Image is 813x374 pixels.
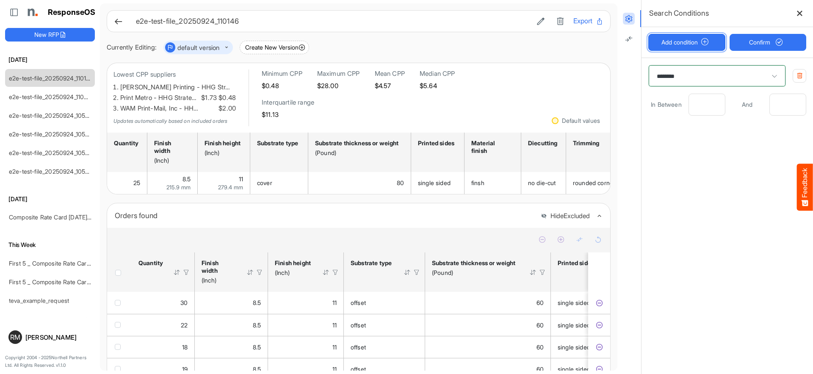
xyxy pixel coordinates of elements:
button: Export [573,16,603,27]
span: offset [351,344,366,351]
span: 60 [536,344,544,351]
button: Delete [554,16,567,27]
h5: $11.13 [262,111,314,118]
span: no die-cut [528,179,556,186]
span: offset [351,366,366,373]
span: 60 [536,321,544,329]
h5: $5.64 [420,82,455,89]
td: 578e6e2c-72e4-4ee0-a263-79f7f88fa8c4 is template cell Column Header [588,336,612,358]
td: offset is template cell Column Header httpsnorthellcomontologiesmapping-rulesmaterialhassubstrate... [344,292,425,314]
div: Filter Icon [256,269,263,276]
td: rounded corners is template cell Column Header httpsnorthellcomontologiesmapping-rulesmanufacturi... [566,172,629,194]
div: (Pound) [432,269,518,277]
button: New RFP [5,28,95,42]
td: checkbox [107,292,132,314]
span: 11 [239,175,243,183]
div: Substrate thickness or weight [315,139,401,147]
button: HideExcluded [541,213,590,220]
td: offset is template cell Column Header httpsnorthellcomontologiesmapping-rulesmaterialhassubstrate... [344,314,425,336]
td: 18 is template cell Column Header httpsnorthellcomontologiesmapping-rulesorderhasquantity [132,336,195,358]
h6: Search Conditions [649,7,709,19]
a: First 5 _ Composite Rate Card [DATE] (2) [9,260,119,267]
span: 11 [332,344,337,351]
span: 19 [182,366,188,373]
div: Finish width [202,259,235,274]
div: (Inch) [205,149,241,157]
div: Filter Icon [413,269,420,276]
h6: Median CPP [420,69,455,78]
th: Header checkbox [107,252,132,292]
button: Confirm [730,34,807,51]
h1: ResponseOS [48,8,96,17]
div: Finish width [154,139,188,155]
span: 30 [180,299,188,306]
a: teva_example_request [9,297,69,304]
h6: This Week [5,240,95,249]
td: 60 is template cell Column Header httpsnorthellcomontologiesmapping-rulesmaterialhasmaterialthick... [425,314,551,336]
td: 25 is template cell Column Header httpsnorthellcomontologiesmapping-rulesorderhasquantity [107,172,147,194]
span: 8.5 [183,175,191,183]
a: e2e-test-file_20250924_105318 [9,149,94,156]
span: 8.5 [253,321,261,329]
h5: $0.48 [262,82,302,89]
span: 215.9 mm [166,184,191,191]
img: Northell [23,4,40,21]
span: And [730,100,766,109]
button: Exclude [595,321,603,330]
span: offset [351,321,366,329]
td: 8.5 is template cell Column Header httpsnorthellcomontologiesmapping-rulesmeasurementhasfinishsiz... [147,172,198,194]
span: 25 [133,179,140,186]
button: Edit [534,16,547,27]
h5: $4.57 [375,82,405,89]
td: e398c8c4-73a1-49a4-8dc4-5e3d4e27171d is template cell Column Header [588,292,612,314]
button: Exclude [595,343,603,352]
td: 8.5 is template cell Column Header httpsnorthellcomontologiesmapping-rulesmeasurementhasfinishsiz... [195,336,268,358]
a: e2e-test-file_20250924_110035 [9,93,95,100]
span: single sided [558,344,590,351]
div: Substrate thickness or weight [432,259,518,267]
div: Printed sides [418,139,455,147]
button: Exclude [595,299,603,307]
span: 80 [397,179,404,186]
h5: $28.00 [317,82,360,89]
span: RM [10,334,20,341]
li: WAM Print-Mail, Inc - HH… [120,103,236,114]
td: 60 is template cell Column Header httpsnorthellcomontologiesmapping-rulesmaterialhasmaterialthick... [425,292,551,314]
div: Quantity [138,259,162,267]
td: single sided is template cell Column Header httpsnorthellcomontologiesmapping-rulesmanufacturingh... [411,172,465,194]
td: 80 is template cell Column Header httpsnorthellcomontologiesmapping-rulesmaterialhasmaterialthick... [308,172,411,194]
span: 60 [536,299,544,306]
div: Substrate type [257,139,299,147]
div: Finish height [275,259,311,267]
span: single sided [558,321,590,329]
span: 18 [182,344,188,351]
button: Exclude [595,365,603,374]
span: 8.5 [253,366,261,373]
td: single sided is template cell Column Header httpsnorthellcomontologiesmapping-rulesmanufacturingh... [551,314,627,336]
li: Print Metro - HHG Strate… [120,93,236,103]
td: 11 is template cell Column Header httpsnorthellcomontologiesmapping-rulesmeasurementhasfinishsize... [268,336,344,358]
em: Updates automatically based on included orders [113,118,227,124]
span: single sided [418,179,451,186]
td: fd72eccd-54f9-452b-aa94-9208921166d1 is template cell Column Header [588,314,612,336]
div: Default values [562,118,600,124]
span: 8.5 [253,299,261,306]
div: (Pound) [315,149,401,157]
span: $1.73 [199,93,217,103]
td: single sided is template cell Column Header httpsnorthellcomontologiesmapping-rulesmanufacturingh... [551,292,627,314]
span: 60 [536,366,544,373]
div: [PERSON_NAME] [25,334,91,341]
span: single sided [558,299,590,306]
span: single sided [558,366,590,373]
span: Confirm [749,38,786,47]
h6: Mean CPP [375,69,405,78]
div: Filter Icon [332,269,339,276]
span: 279.4 mm [218,184,243,191]
div: Trimming [573,139,619,147]
h6: [DATE] [5,194,95,204]
span: 11 [332,366,337,373]
button: Add condition [648,34,725,51]
span: offset [351,299,366,306]
div: Material finish [471,139,512,155]
span: In Between [648,100,684,109]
